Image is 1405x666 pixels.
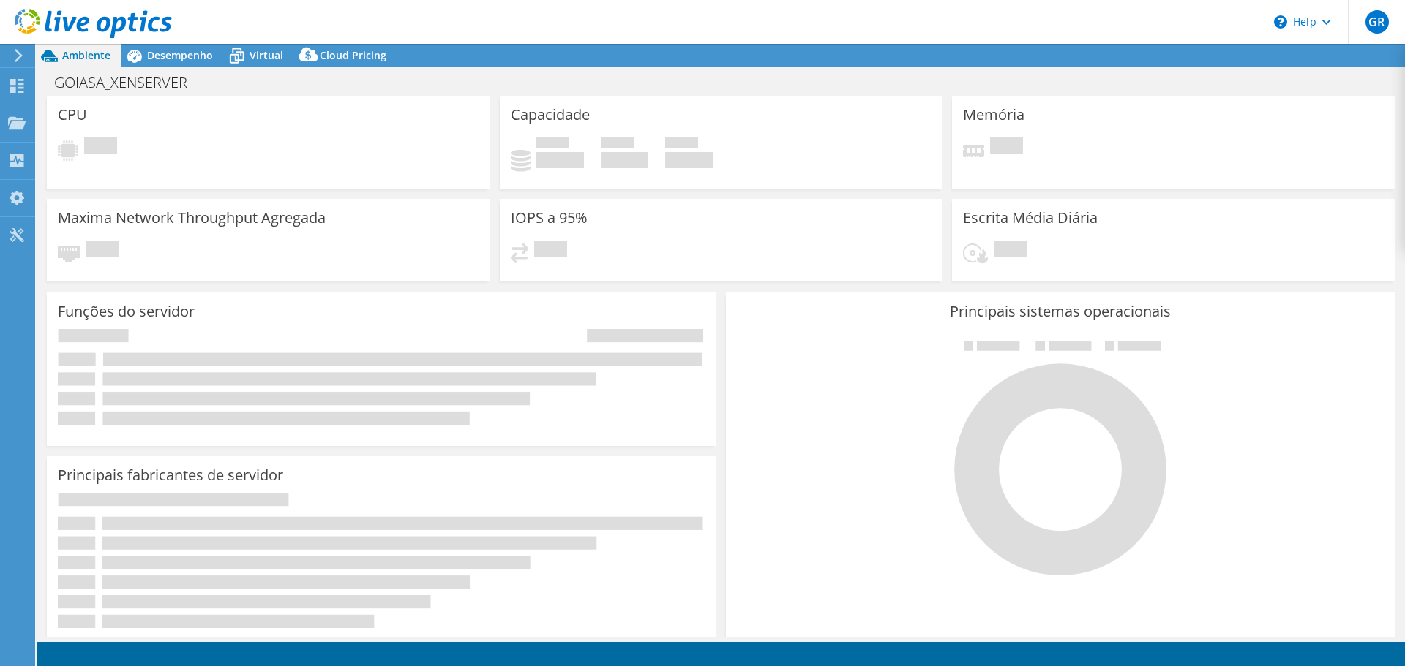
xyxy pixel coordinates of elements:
span: Pendente [990,137,1023,157]
h3: Principais sistemas operacionais [737,303,1384,319]
h3: Principais fabricantes de servidor [58,467,283,483]
h3: IOPS a 95% [511,210,588,226]
span: Pendente [994,241,1027,260]
h3: Funções do servidor [58,303,195,319]
h3: Memória [963,107,1024,123]
span: Desempenho [147,48,213,62]
h3: Capacidade [511,107,590,123]
span: Pendente [534,241,567,260]
h4: 0 GiB [601,152,648,168]
h3: CPU [58,107,87,123]
svg: \n [1274,15,1287,29]
h1: GOIASA_XENSERVER [48,75,210,91]
span: Disponível [601,137,634,152]
span: Virtual [250,48,283,62]
span: Pendente [84,137,117,157]
span: Cloud Pricing [320,48,386,62]
span: Usado [536,137,569,152]
h4: 0 GiB [536,152,584,168]
h4: 0 GiB [665,152,713,168]
h3: Maxima Network Throughput Agregada [58,210,326,226]
span: Total [665,137,698,152]
h3: Escrita Média Diária [963,210,1098,226]
span: Pendente [86,241,119,260]
span: Ambiente [62,48,110,62]
span: GR [1365,10,1389,34]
